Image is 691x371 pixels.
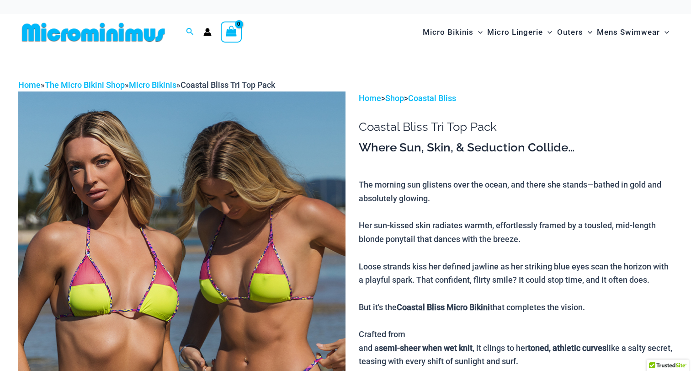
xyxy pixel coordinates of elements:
[557,21,583,44] span: Outers
[487,21,543,44] span: Micro Lingerie
[543,21,552,44] span: Menu Toggle
[595,18,671,46] a: Mens SwimwearMenu ToggleMenu Toggle
[18,80,275,90] span: » » »
[129,80,176,90] a: Micro Bikinis
[186,27,194,38] a: Search icon link
[485,18,554,46] a: Micro LingerieMenu ToggleMenu Toggle
[408,93,456,103] a: Coastal Bliss
[423,21,473,44] span: Micro Bikinis
[359,120,673,134] h1: Coastal Bliss Tri Top Pack
[379,343,473,353] b: semi-sheer when wet knit
[18,22,169,43] img: MM SHOP LOGO FLAT
[181,80,275,90] span: Coastal Bliss Tri Top Pack
[203,28,212,36] a: Account icon link
[419,17,673,48] nav: Site Navigation
[597,21,660,44] span: Mens Swimwear
[359,93,381,103] a: Home
[528,343,606,353] b: toned, athletic curves
[473,21,483,44] span: Menu Toggle
[555,18,595,46] a: OutersMenu ToggleMenu Toggle
[18,80,41,90] a: Home
[660,21,669,44] span: Menu Toggle
[45,80,125,90] a: The Micro Bikini Shop
[221,22,242,43] a: View Shopping Cart, empty
[583,21,592,44] span: Menu Toggle
[359,140,673,156] h3: Where Sun, Skin, & Seduction Collide…
[359,91,673,105] p: > >
[397,302,490,312] b: Coastal Bliss Micro Bikini
[420,18,485,46] a: Micro BikinisMenu ToggleMenu Toggle
[385,93,404,103] a: Shop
